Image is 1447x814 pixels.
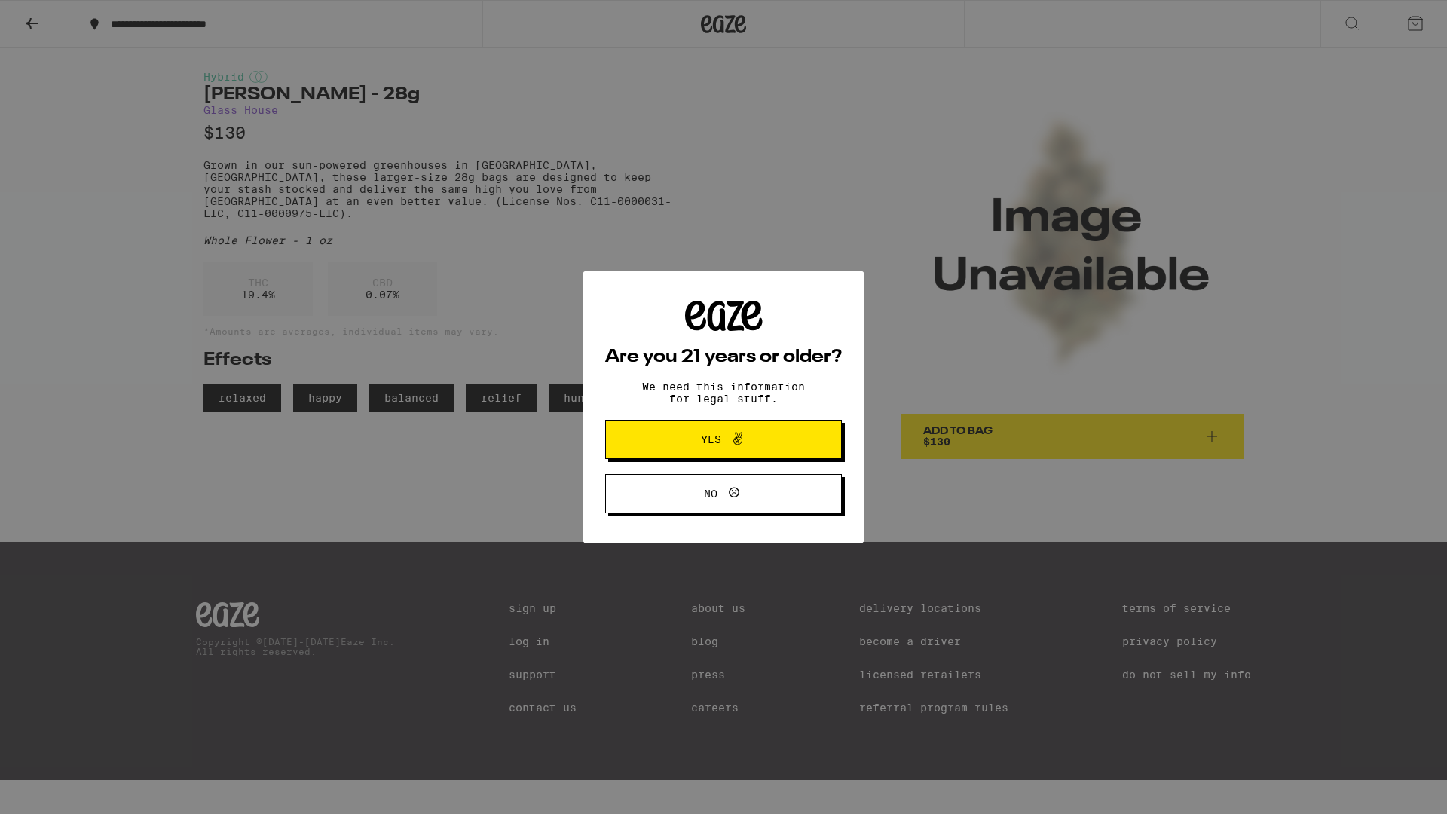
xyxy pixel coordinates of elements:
[704,488,717,499] span: No
[605,474,842,513] button: No
[701,434,721,445] span: Yes
[629,381,818,405] p: We need this information for legal stuff.
[1353,769,1432,806] iframe: Opens a widget where you can find more information
[605,348,842,366] h2: Are you 21 years or older?
[605,420,842,459] button: Yes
